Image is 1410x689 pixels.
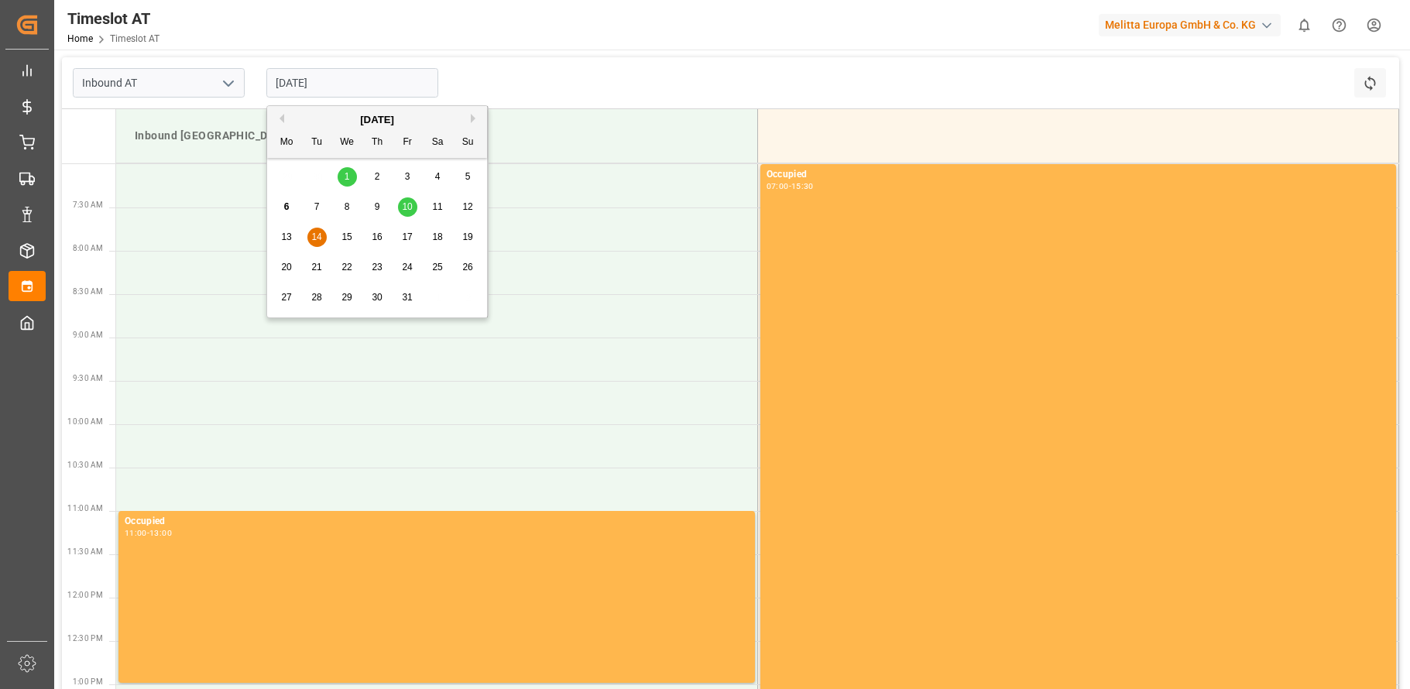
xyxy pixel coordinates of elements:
span: 13 [281,231,291,242]
span: 14 [311,231,321,242]
div: Choose Tuesday, October 7th, 2025 [307,197,327,217]
span: 15 [341,231,352,242]
div: Choose Tuesday, October 28th, 2025 [307,288,327,307]
button: Next Month [471,114,480,123]
div: Choose Sunday, October 26th, 2025 [458,258,478,277]
div: Occupied [125,514,749,530]
span: 22 [341,262,352,273]
div: - [789,183,791,190]
span: 3 [405,171,410,182]
span: 11:00 AM [67,504,103,512]
span: 10:00 AM [67,417,103,426]
button: Help Center [1322,8,1357,43]
div: Choose Tuesday, October 21st, 2025 [307,258,327,277]
div: Choose Thursday, October 30th, 2025 [368,288,387,307]
span: 1 [345,171,350,182]
span: 5 [465,171,471,182]
div: Choose Thursday, October 2nd, 2025 [368,167,387,187]
div: Th [368,133,387,153]
div: Choose Friday, October 31st, 2025 [398,288,417,307]
div: Choose Friday, October 3rd, 2025 [398,167,417,187]
span: 9:00 AM [73,331,103,339]
div: Choose Monday, October 6th, 2025 [277,197,297,217]
a: Home [67,33,93,44]
span: 12:30 PM [67,634,103,643]
div: month 2025-10 [272,162,483,313]
span: 7 [314,201,320,212]
div: Choose Wednesday, October 8th, 2025 [338,197,357,217]
div: Choose Thursday, October 16th, 2025 [368,228,387,247]
span: 19 [462,231,472,242]
div: Choose Friday, October 24th, 2025 [398,258,417,277]
span: 28 [311,292,321,303]
span: 12:00 PM [67,591,103,599]
div: 07:00 [767,183,789,190]
div: Tu [307,133,327,153]
div: Choose Sunday, October 5th, 2025 [458,167,478,187]
div: Choose Thursday, October 23rd, 2025 [368,258,387,277]
span: 8:00 AM [73,244,103,252]
div: Choose Saturday, October 18th, 2025 [428,228,448,247]
div: We [338,133,357,153]
button: show 0 new notifications [1287,8,1322,43]
div: Timeslot AT [67,7,160,30]
button: open menu [216,71,239,95]
button: Previous Month [275,114,284,123]
span: 6 [284,201,290,212]
div: Choose Sunday, October 19th, 2025 [458,228,478,247]
div: Choose Monday, October 20th, 2025 [277,258,297,277]
span: 4 [435,171,441,182]
div: Choose Wednesday, October 1st, 2025 [338,167,357,187]
span: 10 [402,201,412,212]
span: 23 [372,262,382,273]
span: 1:00 PM [73,677,103,686]
input: Type to search/select [73,68,245,98]
div: Mo [277,133,297,153]
span: 25 [432,262,442,273]
div: Choose Saturday, October 25th, 2025 [428,258,448,277]
div: Choose Monday, October 27th, 2025 [277,288,297,307]
div: Choose Saturday, October 4th, 2025 [428,167,448,187]
span: 8 [345,201,350,212]
span: 17 [402,231,412,242]
div: Choose Friday, October 17th, 2025 [398,228,417,247]
span: 26 [462,262,472,273]
span: 30 [372,292,382,303]
span: 7:30 AM [73,201,103,209]
div: 11:00 [125,530,147,536]
div: [DATE] [267,112,487,128]
div: Sa [428,133,448,153]
div: Choose Wednesday, October 29th, 2025 [338,288,357,307]
div: Choose Sunday, October 12th, 2025 [458,197,478,217]
div: Occupied [767,167,1390,183]
div: Melitta Europa GmbH & Co. KG [1099,14,1281,36]
span: 27 [281,292,291,303]
span: 20 [281,262,291,273]
span: 24 [402,262,412,273]
span: 11 [432,201,442,212]
span: 12 [462,201,472,212]
span: 16 [372,231,382,242]
div: 13:00 [149,530,172,536]
span: 9:30 AM [73,374,103,382]
span: 10:30 AM [67,461,103,469]
div: Choose Friday, October 10th, 2025 [398,197,417,217]
div: Choose Saturday, October 11th, 2025 [428,197,448,217]
button: Melitta Europa GmbH & Co. KG [1099,10,1287,39]
div: Su [458,133,478,153]
div: 15:30 [791,183,814,190]
div: Choose Tuesday, October 14th, 2025 [307,228,327,247]
div: Choose Wednesday, October 15th, 2025 [338,228,357,247]
span: 21 [311,262,321,273]
span: 11:30 AM [67,547,103,556]
span: 18 [432,231,442,242]
div: Choose Wednesday, October 22nd, 2025 [338,258,357,277]
div: Fr [398,133,417,153]
div: Choose Monday, October 13th, 2025 [277,228,297,247]
input: DD-MM-YYYY [266,68,438,98]
span: 31 [402,292,412,303]
div: Inbound [GEOGRAPHIC_DATA] [129,122,745,150]
div: - [147,530,149,536]
span: 9 [375,201,380,212]
span: 8:30 AM [73,287,103,296]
